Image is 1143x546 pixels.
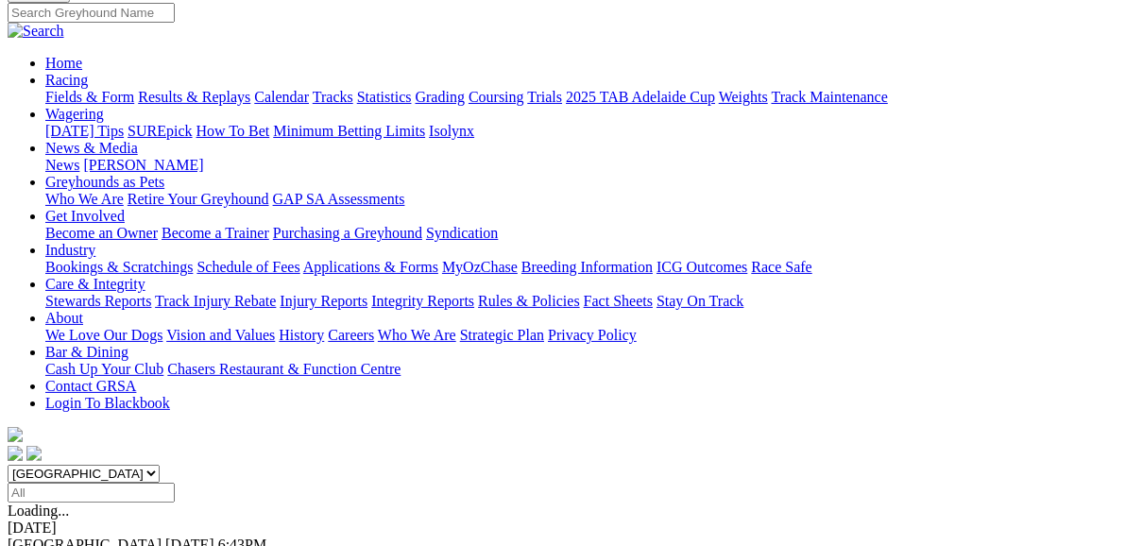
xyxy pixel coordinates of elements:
[772,89,888,105] a: Track Maintenance
[357,89,412,105] a: Statistics
[328,327,374,343] a: Careers
[45,123,1135,140] div: Wagering
[45,395,170,411] a: Login To Blackbook
[8,3,175,23] input: Search
[45,293,1135,310] div: Care & Integrity
[45,157,1135,174] div: News & Media
[45,327,162,343] a: We Love Our Dogs
[429,123,474,139] a: Isolynx
[426,225,498,241] a: Syndication
[8,446,23,461] img: facebook.svg
[45,276,145,292] a: Care & Integrity
[45,174,164,190] a: Greyhounds as Pets
[371,293,474,309] a: Integrity Reports
[566,89,715,105] a: 2025 TAB Adelaide Cup
[45,72,88,88] a: Racing
[162,225,269,241] a: Become a Trainer
[8,520,1135,537] div: [DATE]
[45,259,1135,276] div: Industry
[657,259,747,275] a: ICG Outcomes
[26,446,42,461] img: twitter.svg
[8,503,69,519] span: Loading...
[45,361,1135,378] div: Bar & Dining
[155,293,276,309] a: Track Injury Rebate
[8,427,23,442] img: logo-grsa-white.png
[378,327,456,343] a: Who We Are
[45,225,1135,242] div: Get Involved
[196,123,270,139] a: How To Bet
[45,140,138,156] a: News & Media
[45,310,83,326] a: About
[45,327,1135,344] div: About
[45,191,1135,208] div: Greyhounds as Pets
[416,89,465,105] a: Grading
[657,293,743,309] a: Stay On Track
[442,259,518,275] a: MyOzChase
[273,123,425,139] a: Minimum Betting Limits
[8,483,175,503] input: Select date
[584,293,653,309] a: Fact Sheets
[254,89,309,105] a: Calendar
[45,378,136,394] a: Contact GRSA
[45,344,128,360] a: Bar & Dining
[478,293,580,309] a: Rules & Policies
[469,89,524,105] a: Coursing
[138,89,250,105] a: Results & Replays
[273,191,405,207] a: GAP SA Assessments
[521,259,653,275] a: Breeding Information
[8,23,64,40] img: Search
[166,327,275,343] a: Vision and Values
[45,106,104,122] a: Wagering
[279,327,324,343] a: History
[273,225,422,241] a: Purchasing a Greyhound
[167,361,401,377] a: Chasers Restaurant & Function Centre
[45,225,158,241] a: Become an Owner
[45,361,163,377] a: Cash Up Your Club
[280,293,367,309] a: Injury Reports
[45,55,82,71] a: Home
[45,293,151,309] a: Stewards Reports
[196,259,299,275] a: Schedule of Fees
[751,259,811,275] a: Race Safe
[45,89,134,105] a: Fields & Form
[548,327,637,343] a: Privacy Policy
[527,89,562,105] a: Trials
[128,123,192,139] a: SUREpick
[45,123,124,139] a: [DATE] Tips
[45,259,193,275] a: Bookings & Scratchings
[83,157,203,173] a: [PERSON_NAME]
[45,242,95,258] a: Industry
[45,89,1135,106] div: Racing
[45,191,124,207] a: Who We Are
[45,157,79,173] a: News
[128,191,269,207] a: Retire Your Greyhound
[719,89,768,105] a: Weights
[460,327,544,343] a: Strategic Plan
[313,89,353,105] a: Tracks
[303,259,438,275] a: Applications & Forms
[45,208,125,224] a: Get Involved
